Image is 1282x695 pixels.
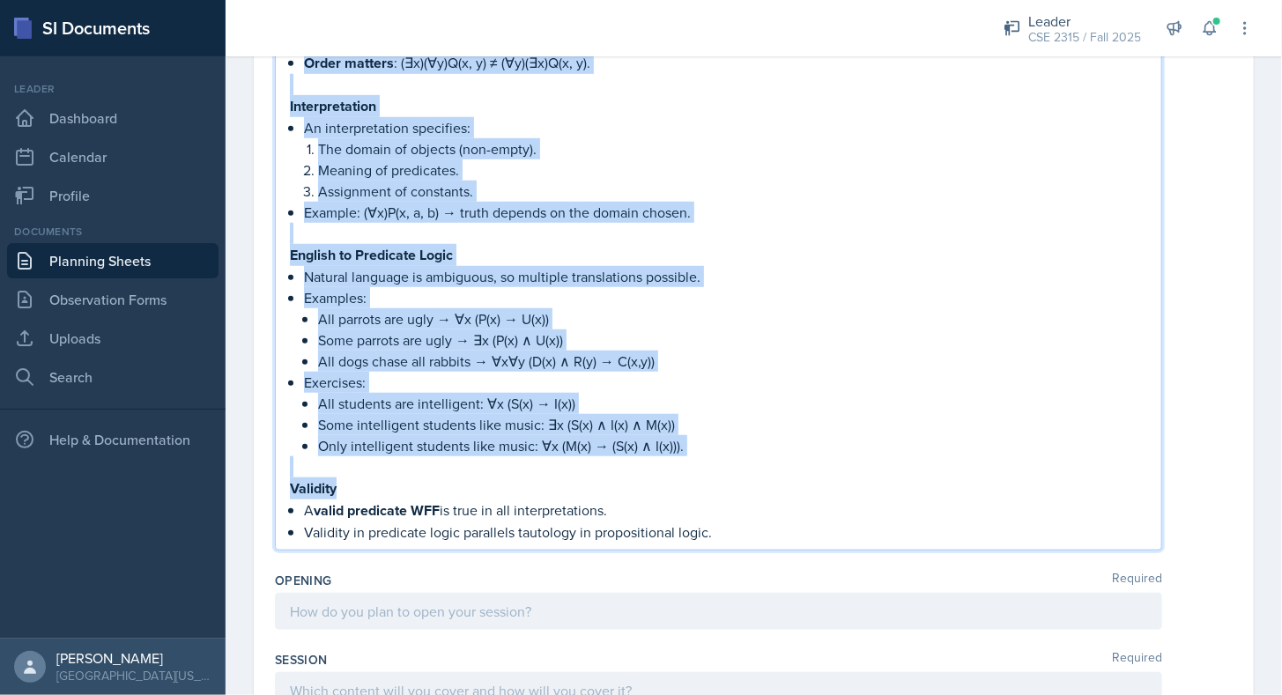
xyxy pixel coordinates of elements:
strong: Interpretation [290,96,376,116]
div: Leader [1028,11,1141,32]
div: Documents [7,224,219,240]
a: Planning Sheets [7,243,219,278]
p: Some intelligent students like music: ∃x (S(x) ∧ I(x) ∧ M(x)) [318,414,1147,435]
div: Leader [7,81,219,97]
p: An interpretation specifies: [304,117,1147,138]
p: Example: (∀x)P(x, a, b) → truth depends on the domain chosen. [304,202,1147,223]
a: Search [7,359,219,395]
a: Observation Forms [7,282,219,317]
strong: Validity [290,478,337,499]
label: Opening [275,572,331,589]
p: Meaning of predicates. [318,159,1147,181]
p: Assignment of constants. [318,181,1147,202]
p: Some parrots are ugly → ∃x (P(x) ∧ U(x)) [318,329,1147,351]
p: Validity in predicate logic parallels tautology in propositional logic. [304,521,1147,543]
p: Only intelligent students like music: ∀x (M(x) → (S(x) ∧ I(x))). [318,435,1147,456]
label: Session [275,651,327,669]
div: CSE 2315 / Fall 2025 [1028,28,1141,47]
p: Exercises: [304,372,1147,393]
a: Dashboard [7,100,219,136]
a: Profile [7,178,219,213]
p: All dogs chase all rabbits → ∀x∀y (D(x) ∧ R(y) → C(x,y)) [318,351,1147,372]
strong: English to Predicate Logic [290,245,453,265]
span: Required [1112,651,1162,669]
div: [PERSON_NAME] [56,649,211,667]
p: All parrots are ugly → ∀x (P(x) → U(x)) [318,308,1147,329]
p: : (∃x)(∀y)Q(x, y) ≠ (∀y)(∃x)Q(x, y). [304,52,1147,74]
a: Uploads [7,321,219,356]
p: Examples: [304,287,1147,308]
p: A is true in all interpretations. [304,499,1147,521]
p: Natural language is ambiguous, so multiple translations possible. [304,266,1147,287]
strong: Order matters [304,53,394,73]
div: [GEOGRAPHIC_DATA][US_STATE] [56,667,211,684]
a: Calendar [7,139,219,174]
span: Required [1112,572,1162,589]
strong: valid predicate WFF [314,500,440,521]
div: Help & Documentation [7,422,219,457]
p: The domain of objects (non-empty). [318,138,1147,159]
p: All students are intelligent: ∀x (S(x) → I(x)) [318,393,1147,414]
